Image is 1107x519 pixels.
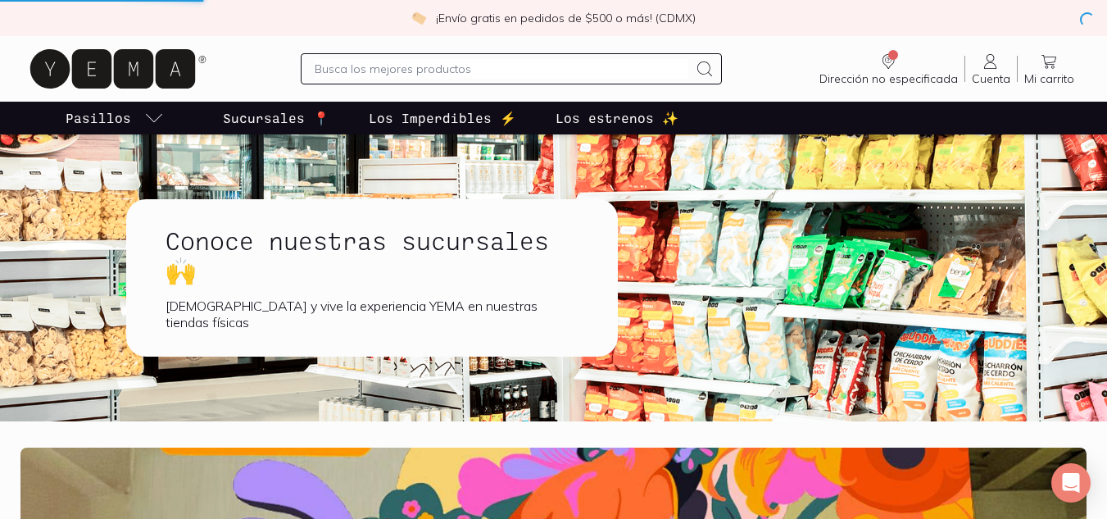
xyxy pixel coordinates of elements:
a: Conoce nuestras sucursales 🙌[DEMOGRAPHIC_DATA] y vive la experiencia YEMA en nuestras tiendas fís... [126,199,670,357]
p: Los estrenos ✨ [556,108,678,128]
a: Sucursales 📍 [220,102,333,134]
span: Cuenta [972,71,1010,86]
a: Dirección no especificada [813,52,964,86]
a: Los Imperdibles ⚡️ [365,102,519,134]
span: Dirección no especificada [819,71,958,86]
a: Mi carrito [1018,52,1081,86]
a: Los estrenos ✨ [552,102,682,134]
img: check [411,11,426,25]
div: Open Intercom Messenger [1051,463,1091,503]
p: Sucursales 📍 [223,108,329,128]
input: Busca los mejores productos [315,59,689,79]
a: Cuenta [965,52,1017,86]
div: [DEMOGRAPHIC_DATA] y vive la experiencia YEMA en nuestras tiendas físicas [166,298,578,330]
span: Mi carrito [1024,71,1074,86]
p: Pasillos [66,108,131,128]
a: pasillo-todos-link [62,102,167,134]
p: ¡Envío gratis en pedidos de $500 o más! (CDMX) [436,10,696,26]
p: Los Imperdibles ⚡️ [369,108,516,128]
h1: Conoce nuestras sucursales 🙌 [166,225,578,285]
